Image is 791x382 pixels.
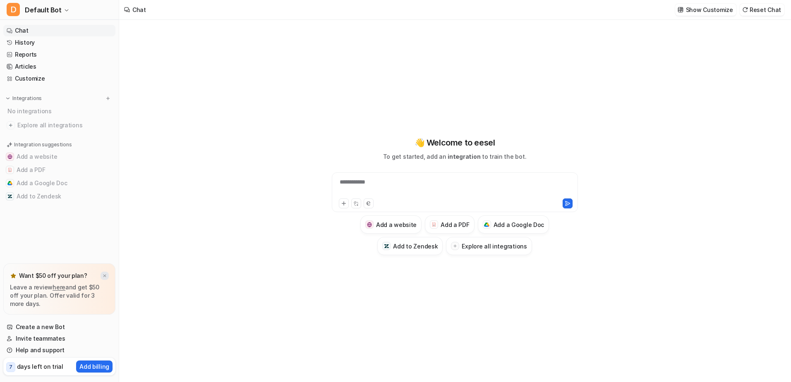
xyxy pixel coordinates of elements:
h3: Explore all integrations [462,242,527,251]
button: Add to ZendeskAdd to Zendesk [377,237,443,255]
img: Add to Zendesk [384,244,389,249]
img: Add a PDF [7,167,12,172]
p: Leave a review and get $50 off your plan. Offer valid for 3 more days. [10,283,109,308]
img: Add to Zendesk [7,194,12,199]
a: History [3,37,115,48]
p: Integration suggestions [14,141,72,148]
span: Default Bot [25,4,62,16]
img: Add a Google Doc [7,181,12,186]
h3: Add a PDF [441,220,469,229]
p: To get started, add an to train the bot. [383,152,526,161]
img: expand menu [5,95,11,101]
img: reset [742,7,748,13]
a: Reports [3,49,115,60]
span: D [7,3,20,16]
button: Add a PDFAdd a PDF [425,215,474,234]
button: Add a PDFAdd a PDF [3,163,115,177]
button: Explore all integrations [446,237,532,255]
button: Reset Chat [740,4,784,16]
a: Chat [3,25,115,36]
p: Integrations [12,95,42,102]
button: Show Customize [675,4,736,16]
img: x [102,273,107,279]
h3: Add a Google Doc [494,220,544,229]
a: Customize [3,73,115,84]
a: Articles [3,61,115,72]
img: explore all integrations [7,121,15,129]
span: Explore all integrations [17,119,112,132]
h3: Add a website [376,220,417,229]
span: integration [448,153,480,160]
a: Help and support [3,344,115,356]
img: menu_add.svg [105,95,111,101]
img: Add a website [7,154,12,159]
p: 7 [9,363,12,371]
button: Add a Google DocAdd a Google Doc [3,177,115,190]
img: Add a PDF [431,222,437,227]
img: Add a website [367,222,372,227]
img: star [10,272,17,279]
button: Add to ZendeskAdd to Zendesk [3,190,115,203]
p: Want $50 off your plan? [19,272,87,280]
p: Show Customize [686,5,733,14]
img: customize [678,7,683,13]
div: No integrations [5,104,115,118]
p: Add billing [79,362,109,371]
a: Explore all integrations [3,119,115,131]
h3: Add to Zendesk [393,242,438,251]
button: Add a websiteAdd a website [3,150,115,163]
a: Create a new Bot [3,321,115,333]
p: 👋 Welcome to eesel [415,136,495,149]
a: Invite teammates [3,333,115,344]
button: Add billing [76,361,113,372]
img: Add a Google Doc [484,222,489,227]
button: Add a websiteAdd a website [360,215,422,234]
a: here [53,284,65,291]
div: Chat [132,5,146,14]
button: Integrations [3,94,44,103]
button: Add a Google DocAdd a Google Doc [478,215,549,234]
p: days left on trial [17,362,63,371]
